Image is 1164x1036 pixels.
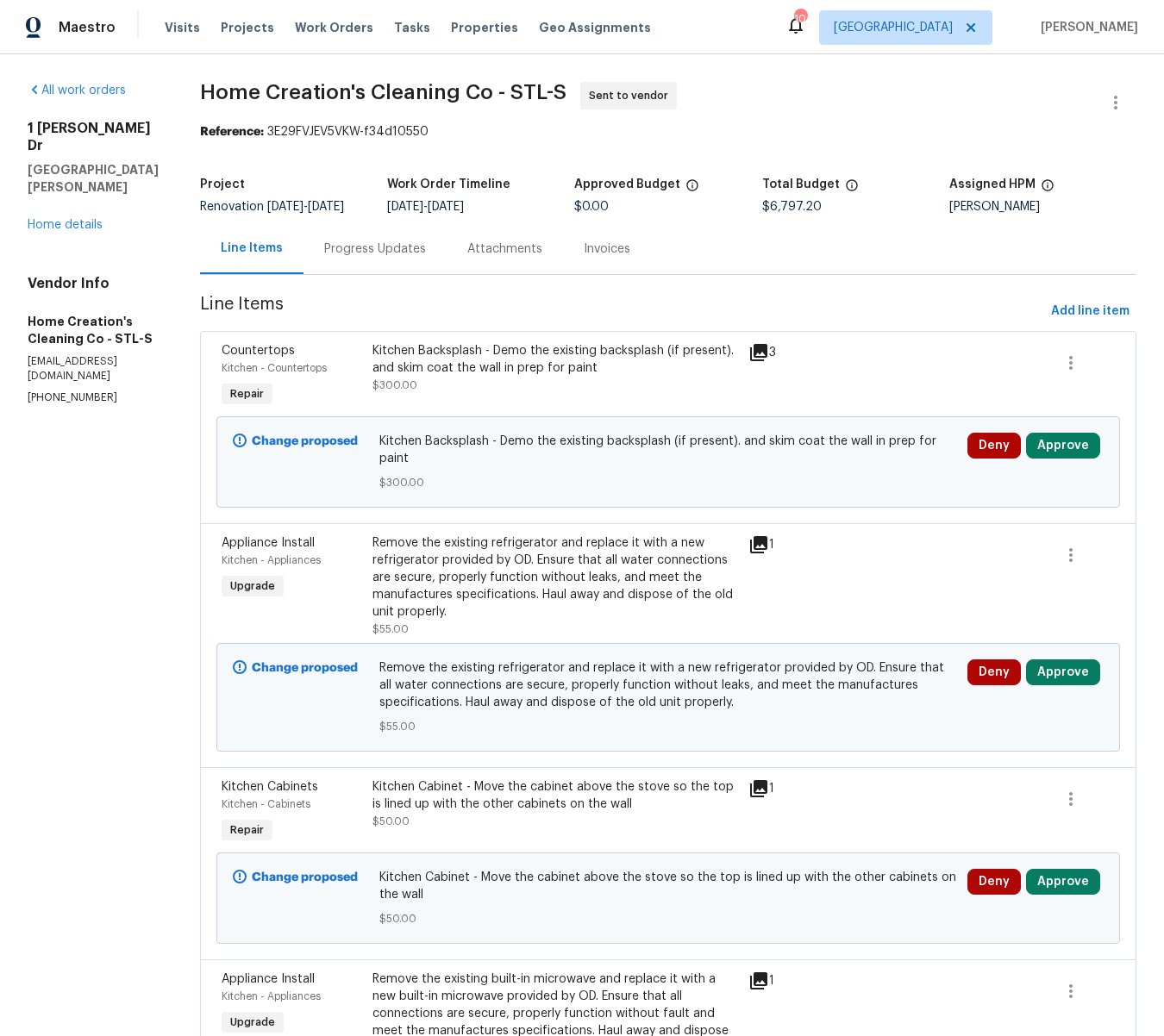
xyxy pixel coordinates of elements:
[574,201,609,213] span: $0.00
[748,342,813,363] div: 3
[200,201,344,213] span: Renovation
[28,390,159,405] p: [PHONE_NUMBER]
[223,577,282,595] span: Upgrade
[539,19,651,36] span: Geo Assignments
[379,659,956,711] span: Remove the existing refrigerator and replace it with a new refrigerator provided by OD. Ensure th...
[748,534,813,555] div: 1
[223,821,271,839] span: Repair
[379,910,956,927] span: $50.00
[372,816,410,827] span: $50.00
[584,240,630,258] div: Invoices
[222,555,321,565] span: Kitchen - Appliances
[1041,178,1054,201] span: The hpm assigned to this work order.
[200,126,264,138] b: Reference:
[221,19,274,36] span: Projects
[223,1014,282,1031] span: Upgrade
[28,313,159,347] h5: Home Creation's Cleaning Co - STL-S
[200,178,245,190] h5: Project
[394,22,430,34] span: Tasks
[222,345,295,357] span: Countertops
[222,799,310,809] span: Kitchen - Cabinets
[28,354,159,384] p: [EMAIL_ADDRESS][DOMAIN_NAME]
[387,201,423,213] span: [DATE]
[372,778,739,813] div: Kitchen Cabinet - Move the cabinet above the stove so the top is lined up with the other cabinets...
[387,201,464,213] span: -
[748,970,813,991] div: 1
[467,240,542,258] div: Attachments
[372,534,739,621] div: Remove the existing refrigerator and replace it with a new refrigerator provided by OD. Ensure th...
[308,201,344,213] span: [DATE]
[28,120,159,154] h2: 1 [PERSON_NAME] Dr
[252,871,358,883] b: Change proposed
[967,433,1021,459] button: Deny
[574,178,680,190] h5: Approved Budget
[222,973,315,985] span: Appliance Install
[1026,869,1100,895] button: Approve
[685,178,699,201] span: The total cost of line items that have been approved by both Opendoor and the Trade Partner. This...
[1026,433,1100,459] button: Approve
[1051,301,1130,322] span: Add line item
[28,275,159,292] h4: Vendor Info
[1034,19,1138,36] span: [PERSON_NAME]
[379,718,956,735] span: $55.00
[267,201,344,213] span: -
[451,19,518,36] span: Properties
[949,201,1136,213] div: [PERSON_NAME]
[379,474,956,491] span: $300.00
[28,161,159,196] h5: [GEOGRAPHIC_DATA][PERSON_NAME]
[200,296,1044,328] span: Line Items
[834,19,953,36] span: [GEOGRAPHIC_DATA]
[252,662,358,674] b: Change proposed
[222,537,315,549] span: Appliance Install
[379,433,956,467] span: Kitchen Backsplash - Demo the existing backsplash (if present). and skim coat the wall in prep fo...
[762,201,822,213] span: $6,797.20
[1026,659,1100,685] button: Approve
[223,385,271,403] span: Repair
[59,19,116,36] span: Maestro
[379,869,956,903] span: Kitchen Cabinet - Move the cabinet above the stove so the top is lined up with the other cabinets...
[165,19,200,36] span: Visits
[967,659,1021,685] button: Deny
[748,778,813,799] div: 1
[222,363,327,373] span: Kitchen - Countertops
[267,201,304,213] span: [DATE]
[589,87,675,104] span: Sent to vendor
[372,380,417,390] span: $300.00
[324,240,426,258] div: Progress Updates
[794,10,806,28] div: 10
[252,435,358,447] b: Change proposed
[222,991,321,1002] span: Kitchen - Appliances
[762,178,840,190] h5: Total Budget
[967,869,1021,895] button: Deny
[845,178,859,201] span: The total cost of line items that have been proposed by Opendoor. This sum includes line items th...
[428,201,464,213] span: [DATE]
[200,82,566,103] span: Home Creation's Cleaning Co - STL-S
[28,84,126,97] a: All work orders
[949,178,1036,190] h5: Assigned HPM
[1044,296,1136,328] button: Add line item
[200,123,1136,140] div: 3E29FVJEV5VKW-f34d10550
[295,19,373,36] span: Work Orders
[372,342,739,377] div: Kitchen Backsplash - Demo the existing backsplash (if present). and skim coat the wall in prep fo...
[222,781,318,793] span: Kitchen Cabinets
[387,178,510,190] h5: Work Order Timeline
[221,240,283,257] div: Line Items
[28,219,103,231] a: Home details
[372,624,409,634] span: $55.00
